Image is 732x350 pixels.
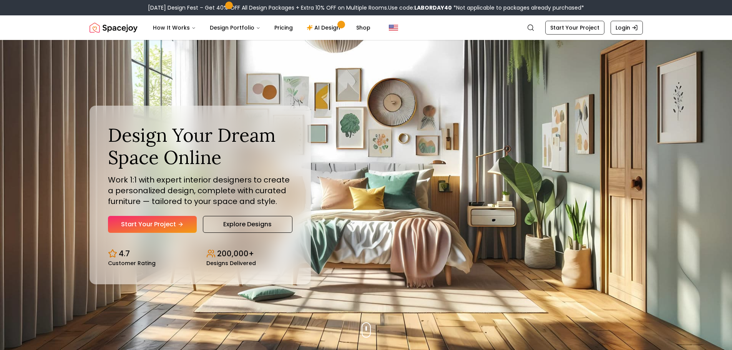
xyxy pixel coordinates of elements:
[268,20,299,35] a: Pricing
[108,216,197,233] a: Start Your Project
[119,248,130,259] p: 4.7
[611,21,643,35] a: Login
[147,20,202,35] button: How It Works
[389,23,398,32] img: United States
[90,20,138,35] img: Spacejoy Logo
[108,242,292,266] div: Design stats
[147,20,377,35] nav: Main
[414,4,452,12] b: LABORDAY40
[545,21,604,35] a: Start Your Project
[217,248,254,259] p: 200,000+
[203,216,292,233] a: Explore Designs
[108,260,156,266] small: Customer Rating
[388,4,452,12] span: Use code:
[206,260,256,266] small: Designs Delivered
[452,4,584,12] span: *Not applicable to packages already purchased*
[300,20,349,35] a: AI Design
[108,124,292,168] h1: Design Your Dream Space Online
[90,15,643,40] nav: Global
[148,4,584,12] div: [DATE] Design Fest – Get 40% OFF All Design Packages + Extra 10% OFF on Multiple Rooms.
[204,20,267,35] button: Design Portfolio
[108,174,292,207] p: Work 1:1 with expert interior designers to create a personalized design, complete with curated fu...
[350,20,377,35] a: Shop
[90,20,138,35] a: Spacejoy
